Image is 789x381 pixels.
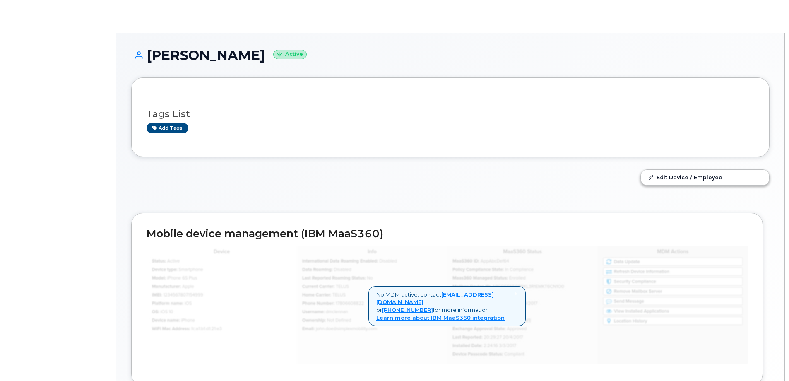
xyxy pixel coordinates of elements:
small: Active [273,50,307,59]
div: No MDM active, contact or for more information [368,286,526,326]
h1: [PERSON_NAME] [131,48,770,63]
a: Learn more about IBM MaaS360 integration [376,314,505,321]
a: [EMAIL_ADDRESS][DOMAIN_NAME] [376,291,494,306]
a: [PHONE_NUMBER] [382,306,433,313]
span: × [515,290,518,297]
a: Close [515,291,518,297]
a: Edit Device / Employee [641,170,769,185]
h3: Tags List [147,109,754,119]
img: mdm_maas360_data_lg-147edf4ce5891b6e296acbe60ee4acd306360f73f278574cfef86ac192ea0250.jpg [147,246,748,364]
h2: Mobile device management (IBM MaaS360) [147,228,748,240]
a: Add tags [147,123,188,133]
